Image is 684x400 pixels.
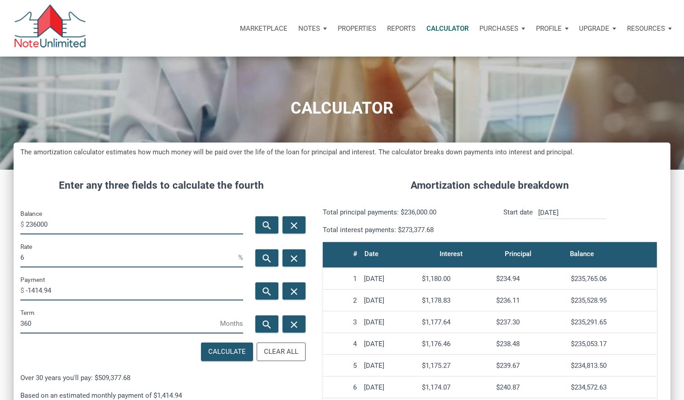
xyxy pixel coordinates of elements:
div: $1,180.00 [422,275,489,283]
input: Rate [20,247,238,267]
div: $1,177.64 [422,318,489,326]
div: $1,176.46 [422,340,489,348]
div: Clear All [264,347,298,357]
input: Balance [26,214,243,234]
div: $235,291.65 [571,318,653,326]
div: 4 [326,340,357,348]
button: close [282,315,306,333]
div: $234,813.50 [571,362,653,370]
p: Total interest payments: $273,377.68 [323,224,483,235]
button: Upgrade [574,15,622,42]
div: 1 [326,275,357,283]
div: Calculate [208,347,246,357]
label: Balance [20,208,42,219]
div: $235,528.95 [571,296,653,305]
span: % [238,250,243,265]
button: close [282,216,306,233]
p: Purchases [479,24,518,33]
p: Upgrade [579,24,609,33]
h1: CALCULATOR [7,99,677,118]
button: search [255,315,278,333]
div: $1,174.07 [422,383,489,391]
button: Reports [382,15,421,42]
p: Over 30 years you'll pay: $509,377.68 [20,372,302,383]
button: close [282,249,306,267]
p: Calculator [426,24,469,33]
div: $234,572.63 [571,383,653,391]
i: close [288,219,299,231]
img: NoteUnlimited [14,5,86,52]
div: $238.48 [496,340,564,348]
div: $1,178.83 [422,296,489,305]
div: $235,765.06 [571,275,653,283]
h4: Enter any three fields to calculate the fourth [20,178,302,193]
div: $1,175.27 [422,362,489,370]
p: Start date [503,207,533,235]
div: [DATE] [364,318,414,326]
button: Resources [622,15,677,42]
div: Balance [570,248,594,260]
p: Notes [298,24,320,33]
div: $236.11 [496,296,564,305]
div: 6 [326,383,357,391]
i: search [262,252,273,264]
p: Properties [338,24,376,33]
span: Months [220,316,243,331]
div: [DATE] [364,296,414,305]
span: $ [20,217,26,232]
i: search [262,219,273,231]
div: [DATE] [364,383,414,391]
button: Calculate [201,343,253,361]
span: $ [20,283,26,298]
button: Marketplace [234,15,293,42]
div: Interest [440,248,463,260]
div: $240.87 [496,383,564,391]
i: close [288,286,299,297]
p: Resources [627,24,665,33]
h5: The amortization calculator estimates how much money will be paid over the life of the loan for p... [20,147,664,157]
p: Profile [536,24,562,33]
div: $239.67 [496,362,564,370]
label: Payment [20,274,45,285]
button: search [255,216,278,233]
button: Profile [531,15,574,42]
div: Date [364,248,378,260]
i: search [262,319,273,330]
div: 5 [326,362,357,370]
div: [DATE] [364,362,414,370]
i: search [262,286,273,297]
a: Properties [332,15,382,42]
div: 3 [326,318,357,326]
div: $237.30 [496,318,564,326]
button: Purchases [474,15,531,42]
button: Clear All [257,343,306,361]
i: close [288,252,299,264]
p: Total principal payments: $236,000.00 [323,207,483,218]
div: [DATE] [364,340,414,348]
p: Reports [387,24,416,33]
label: Term [20,307,34,318]
div: Principal [505,248,531,260]
a: Calculator [421,15,474,42]
div: # [353,248,357,260]
button: close [282,282,306,300]
p: Marketplace [240,24,287,33]
i: close [288,319,299,330]
div: 2 [326,296,357,305]
div: $234.94 [496,275,564,283]
div: $235,053.17 [571,340,653,348]
h4: Amortization schedule breakdown [316,178,664,193]
button: search [255,282,278,300]
label: Rate [20,241,32,252]
button: Notes [293,15,332,42]
div: [DATE] [364,275,414,283]
input: Payment [26,280,243,300]
input: Term [20,313,220,333]
button: search [255,249,278,267]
